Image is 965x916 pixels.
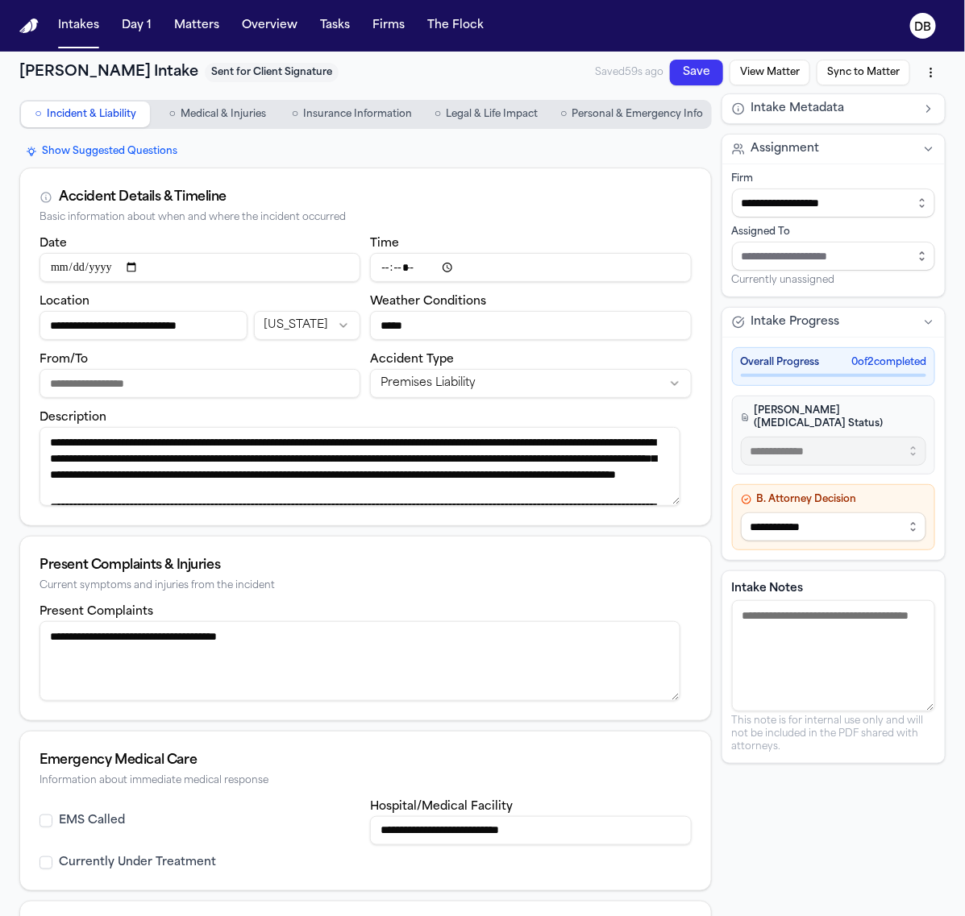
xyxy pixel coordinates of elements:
[59,813,125,829] label: EMS Called
[303,108,412,121] span: Insurance Information
[370,253,691,282] input: Incident time
[370,354,454,366] label: Accident Type
[730,60,810,85] button: View Matter
[59,188,227,207] div: Accident Details & Timeline
[40,621,680,700] textarea: Present complaints
[370,296,486,308] label: Weather Conditions
[19,19,39,34] a: Home
[741,404,926,430] h4: [PERSON_NAME] ([MEDICAL_DATA] Status)
[235,11,304,40] button: Overview
[732,226,935,238] div: Assigned To
[40,751,692,770] div: Emergency Medical Care
[254,311,361,340] button: Incident state
[751,314,840,330] span: Intake Progress
[732,242,935,271] input: Assign to staff member
[40,369,360,398] input: From/To destination
[370,311,691,340] input: Weather conditions
[115,11,158,40] button: Day 1
[40,606,153,618] label: Present Complaints
[40,580,692,592] div: Current symptoms and injuries from the incident
[732,189,935,218] input: Select firm
[732,274,835,287] span: Currently unassigned
[670,60,723,85] button: Save
[741,356,820,369] span: Overall Progress
[40,556,692,575] div: Present Complaints & Injuries
[722,135,945,164] button: Assignment
[40,253,360,282] input: Incident date
[285,102,418,127] button: Go to Insurance Information
[19,61,198,84] h1: [PERSON_NAME] Intake
[35,106,41,122] span: ○
[19,142,184,161] button: Show Suggested Questions
[732,581,935,597] label: Intake Notes
[52,11,106,40] button: Intakes
[421,11,490,40] button: The Flock
[19,19,39,34] img: Finch Logo
[917,58,946,87] button: More actions
[741,493,926,506] h4: B. Attorney Decision
[40,311,247,340] input: Incident location
[370,801,513,813] label: Hospital/Medical Facility
[732,715,935,753] p: This note is for internal use only and will not be included in the PDF shared with attorneys.
[435,106,441,122] span: ○
[169,106,176,122] span: ○
[370,238,399,250] label: Time
[851,356,926,369] span: 0 of 2 completed
[817,60,910,85] button: Sync to Matter
[47,108,136,121] span: Incident & Liability
[366,11,411,40] button: Firms
[447,108,539,121] span: Legal & Life Impact
[314,11,356,40] button: Tasks
[554,102,709,127] button: Go to Personal & Emergency Info
[205,63,339,82] span: Sent for Client Signature
[40,296,89,308] label: Location
[732,172,935,185] div: Firm
[722,308,945,337] button: Intake Progress
[751,141,820,157] span: Assignment
[40,238,67,250] label: Date
[21,102,150,127] button: Go to Incident & Liability
[595,66,663,79] span: Saved 59s ago
[40,412,106,424] label: Description
[370,816,691,845] input: Hospital or medical facility
[560,106,567,122] span: ○
[181,108,266,121] span: Medical & Injuries
[732,600,935,711] textarea: Intake notes
[153,102,282,127] button: Go to Medical & Injuries
[40,775,692,787] div: Information about immediate medical response
[40,427,680,506] textarea: Incident description
[292,106,298,122] span: ○
[40,212,692,224] div: Basic information about when and where the incident occurred
[722,94,945,123] button: Intake Metadata
[572,108,704,121] span: Personal & Emergency Info
[40,354,88,366] label: From/To
[59,855,216,871] label: Currently Under Treatment
[422,102,551,127] button: Go to Legal & Life Impact
[168,11,226,40] button: Matters
[751,101,845,117] span: Intake Metadata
